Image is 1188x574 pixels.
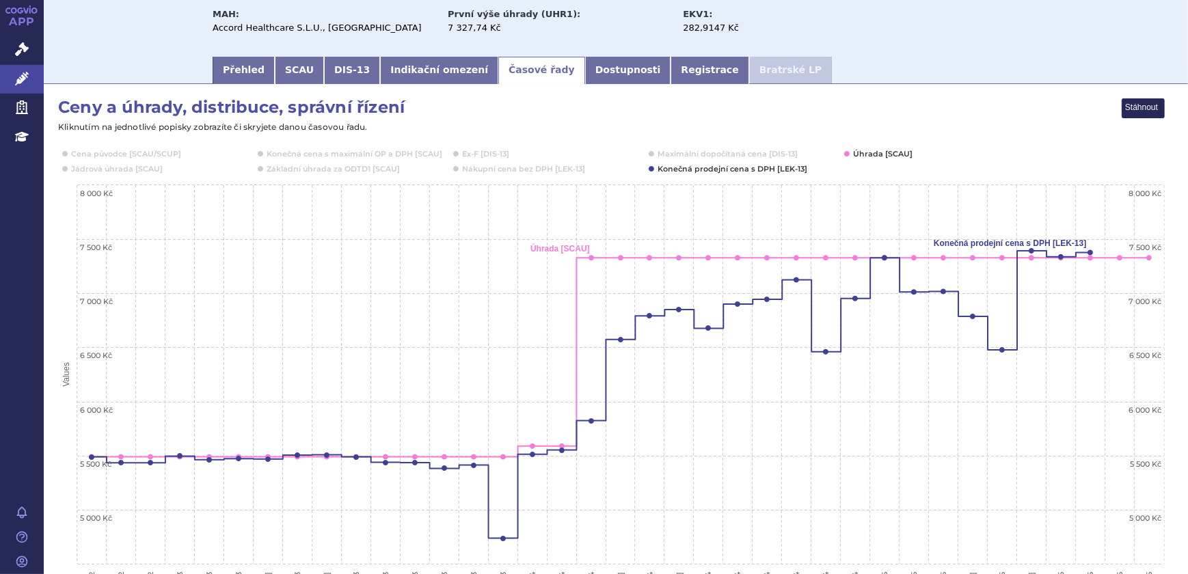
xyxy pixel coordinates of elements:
[267,163,397,174] button: Show Základní úhrada za ODTD1 [SCAU]
[658,163,805,174] button: Show Konečná prodejní cena s DPH [LEK-13]
[1129,189,1161,198] text: 8 000 Kč
[735,301,740,307] path: srpen 2024, 6,899.98. Konečná prodejní cena s DPH [LEK-13].
[471,454,476,460] path: listopad 2023, 5,488.34. Úhrada [SCAU].
[530,452,535,457] path: leden 2024, 5,511.60. Konečná prodejní cena s DPH [LEK-13].
[80,459,111,469] text: 5 500 Kč
[671,57,748,84] a: Registrace
[500,536,506,541] path: prosinec 2023, 4,736.47. Konečná prodejní cena s DPH [LEK-13].
[462,148,510,159] button: Show Ex-F [DIS-13]
[118,454,124,460] path: listopad 2022, 5,488.34. Úhrada [SCAU].
[80,243,112,252] text: 7 500 Kč
[1058,254,1064,260] path: červenec 2025, 7,338.49. Konečná prodejní cena s DPH [LEK-13].
[735,256,740,261] path: srpen 2024, 7,327.74. Úhrada [SCAU].
[1146,256,1152,261] path: říjen 2025, 7,327.74. Úhrada [SCAU].
[353,454,359,460] path: červenec 2023, 5,488.28. Konečná prodejní cena s DPH [LEK-13].
[705,325,711,331] path: červenec 2024, 6,676.53. Konečná prodejní cena s DPH [LEK-13].
[618,256,623,261] path: duben 2024, 7,327.74. Úhrada [SCAU].
[236,456,241,461] path: březen 2023, 5,471.15. Konečná prodejní cena s DPH [LEK-13].
[970,314,975,319] path: duben 2025, 6,787.43. Konečná prodejní cena s DPH [LEK-13].
[148,460,153,465] path: prosinec 2022, 5,433.70. Konečná prodejní cena s DPH [LEK-13].
[589,418,594,424] path: březen 2024, 5,822.96. Konečná prodejní cena s DPH [LEK-13].
[383,454,388,460] path: srpen 2023, 5,488.34. Úhrada [SCAU].
[1129,297,1161,306] text: 7 000 Kč
[213,22,435,34] div: Accord Healthcare S.L.U., [GEOGRAPHIC_DATA]
[705,256,711,261] path: červenec 2024, 7,327.74. Úhrada [SCAU].
[941,289,946,295] path: březen 2025, 7,016.61. Konečná prodejní cena s DPH [LEK-13].
[852,296,858,301] path: prosinec 2024, 6,951.92. Konečná prodejní cena s DPH [LEK-13].
[934,238,1086,248] text: Konečná prodejní cena s DPH [LEK-13]
[647,256,652,261] path: květen 2024, 7,327.74. Úhrada [SCAU].
[412,460,418,465] path: září 2023, 5,435.11. Konečná prodejní cena s DPH [LEK-13].
[1029,248,1034,254] path: červen 2025, 7,393.77. Konečná prodejní cena s DPH [LEK-13].
[383,460,388,465] path: srpen 2023, 5,437.59. Konečná prodejní cena s DPH [LEK-13].
[647,313,652,318] path: květen 2024, 6,790.93. Konečná prodejní cena s DPH [LEK-13].
[911,289,917,295] path: únor 2025, 7,013.16. Konečná prodejní cena s DPH [LEK-13].
[823,256,828,261] path: listopad 2024, 7,327.74. Úhrada [SCAU].
[970,256,975,261] path: duben 2025, 7,327.74. Úhrada [SCAU].
[80,405,113,415] text: 6 000 Kč
[275,57,324,84] a: SCAU
[265,456,271,462] path: duben 2023, 5,467.91. Konečná prodejní cena s DPH [LEK-13].
[324,452,329,458] path: červen 2023, 5,506.47. Konečná prodejní cena s DPH [LEK-13].
[462,163,584,174] button: Show Nákupní cena bez DPH [LEK-13]
[58,96,405,118] span: Ceny a úhrady, distribuce, správní řízení
[559,448,565,453] path: únor 2024, 5,550.74. Konečná prodejní cena s DPH [LEK-13].
[618,337,623,342] path: duben 2024, 6,573.12. Konečná prodejní cena s DPH [LEK-13].
[852,256,858,261] path: prosinec 2024, 7,327.74. Úhrada [SCAU].
[589,256,594,261] path: březen 2024, 7,327.74. Úhrada [SCAU].
[1129,243,1161,252] text: 7 500 Kč
[530,443,535,449] path: leden 2024, 5,588.13. Úhrada [SCAU].
[118,460,124,465] path: listopad 2022, 5,433.36. Konečná prodejní cena s DPH [LEK-13].
[794,256,799,261] path: říjen 2024, 7,327.74. Úhrada [SCAU].
[80,513,112,523] text: 5 000 Kč
[448,22,670,34] div: 7 327,74 Kč
[71,148,179,159] button: Show Cena původce [SCAU/SCUP]
[80,297,113,306] text: 7 000 Kč
[267,148,440,159] button: Show Konečná cena s maximální OP a DPH [SCAU]
[80,189,113,198] text: 8 000 Kč
[676,307,681,312] path: červen 2024, 6,849.74. Konečná prodejní cena s DPH [LEK-13].
[764,256,770,261] path: září 2024, 7,327.74. Úhrada [SCAU].
[764,297,770,302] path: září 2024, 6,945.16. Konečná prodejní cena s DPH [LEK-13].
[999,256,1005,261] path: květen 2025, 7,327.74. Úhrada [SCAU].
[213,57,275,84] a: Přehled
[448,9,580,19] strong: První výše úhrady (UHR1):
[58,122,368,132] text: Kliknutím na jednotlivé popisky zobrazíte či skryjete danou časovou řadu.
[911,256,917,261] path: únor 2025, 7,327.74. Úhrada [SCAU].
[442,454,447,460] path: říjen 2023, 5,488.34. Úhrada [SCAU].
[380,57,498,84] a: Indikační omezení
[62,362,71,387] text: Values
[1088,250,1093,256] path: srpen 2025, 7,377.28. Konečná prodejní cena s DPH [LEK-13].
[683,9,712,19] strong: EKV1:
[1129,351,1161,360] text: 6 500 Kč
[295,452,300,458] path: květen 2023, 5,504.15. Konečná prodejní cena s DPH [LEK-13].
[882,256,887,261] path: leden 2025, 7,327.73. Konečná prodejní cena s DPH [LEK-13].
[530,243,590,254] text: Úhrada [SCAU]
[71,163,160,174] button: Show Jádrová úhrada [SCAU]
[89,454,94,460] path: říjen 2022, 5,488.32. Konečná prodejní cena s DPH [LEK-13].
[500,454,506,460] path: prosinec 2023, 5,488.34. Úhrada [SCAU].
[206,457,212,463] path: únor 2023, 5,460.94. Konečná prodejní cena s DPH [LEK-13].
[471,463,476,468] path: listopad 2023, 5,412.77. Konečná prodejní cena s DPH [LEK-13].
[1129,405,1161,415] text: 6 000 Kč
[823,349,828,355] path: listopad 2024, 6,459.38. Konečná prodejní cena s DPH [LEK-13].
[941,256,946,261] path: březen 2025, 7,327.74. Úhrada [SCAU].
[213,9,239,19] strong: MAH:
[324,57,380,84] a: DIS-13
[999,347,1005,353] path: květen 2025, 6,476.48. Konečná prodejní cena s DPH [LEK-13].
[658,148,795,159] button: Show Maximální dopočítaná cena [DIS-13]
[794,277,799,283] path: říjen 2024, 7,124.13. Konečná prodejní cena s DPH [LEK-13].
[1129,513,1161,523] text: 5 000 Kč
[1122,99,1164,118] button: View chart menu, Ceny a úhrady, distribuce, správní řízení
[1130,459,1161,469] text: 5 500 Kč
[1117,256,1122,261] path: září 2025, 7,327.74. Úhrada [SCAU].
[676,256,681,261] path: červen 2024, 7,327.74. Úhrada [SCAU].
[585,57,671,84] a: Dostupnosti
[412,454,418,460] path: září 2023, 5,488.34. Úhrada [SCAU].
[853,148,910,159] button: Show Úhrada [SCAU]
[442,465,447,471] path: říjen 2023, 5,381.49. Konečná prodejní cena s DPH [LEK-13].
[498,57,585,84] a: Časové řady
[80,351,112,360] text: 6 500 Kč
[683,22,837,34] div: 282,9147 Kč
[148,454,153,460] path: prosinec 2022, 5,488.34. Úhrada [SCAU].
